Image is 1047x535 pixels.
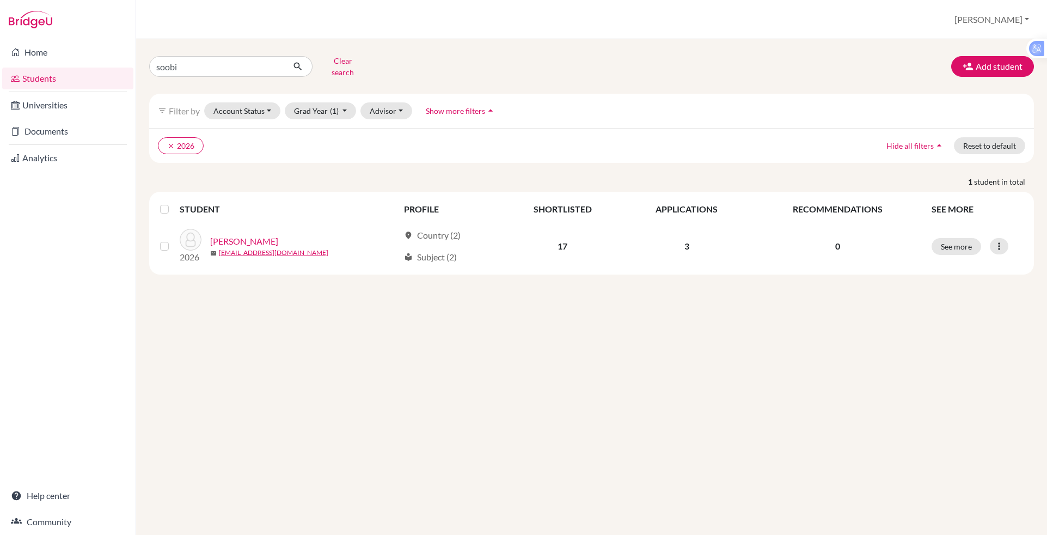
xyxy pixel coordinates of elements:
[149,56,284,77] input: Find student by name...
[2,147,133,169] a: Analytics
[502,222,623,270] td: 17
[404,231,413,240] span: location_on
[951,56,1034,77] button: Add student
[210,250,217,257] span: mail
[404,251,457,264] div: Subject (2)
[360,102,412,119] button: Advisor
[932,238,981,255] button: See more
[968,176,974,187] strong: 1
[2,41,133,63] a: Home
[210,235,278,248] a: [PERSON_NAME]
[180,229,201,251] img: Park, Isabella
[219,248,328,258] a: [EMAIL_ADDRESS][DOMAIN_NAME]
[158,137,204,154] button: clear2026
[313,52,373,81] button: Clear search
[2,485,133,507] a: Help center
[886,141,934,150] span: Hide all filters
[623,222,750,270] td: 3
[330,106,339,115] span: (1)
[2,511,133,533] a: Community
[397,196,502,222] th: PROFILE
[954,137,1025,154] button: Reset to default
[285,102,357,119] button: Grad Year(1)
[404,253,413,262] span: local_library
[502,196,623,222] th: SHORTLISTED
[485,105,496,116] i: arrow_drop_up
[9,11,52,28] img: Bridge-U
[204,102,280,119] button: Account Status
[2,68,133,89] a: Students
[417,102,505,119] button: Show more filtersarrow_drop_up
[974,176,1034,187] span: student in total
[750,196,925,222] th: RECOMMENDATIONS
[167,142,175,150] i: clear
[180,196,397,222] th: STUDENT
[426,106,485,115] span: Show more filters
[950,9,1034,30] button: [PERSON_NAME]
[2,120,133,142] a: Documents
[404,229,461,242] div: Country (2)
[925,196,1030,222] th: SEE MORE
[757,240,919,253] p: 0
[158,106,167,115] i: filter_list
[180,251,201,264] p: 2026
[934,140,945,151] i: arrow_drop_up
[877,137,954,154] button: Hide all filtersarrow_drop_up
[2,94,133,116] a: Universities
[169,106,200,116] span: Filter by
[623,196,750,222] th: APPLICATIONS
